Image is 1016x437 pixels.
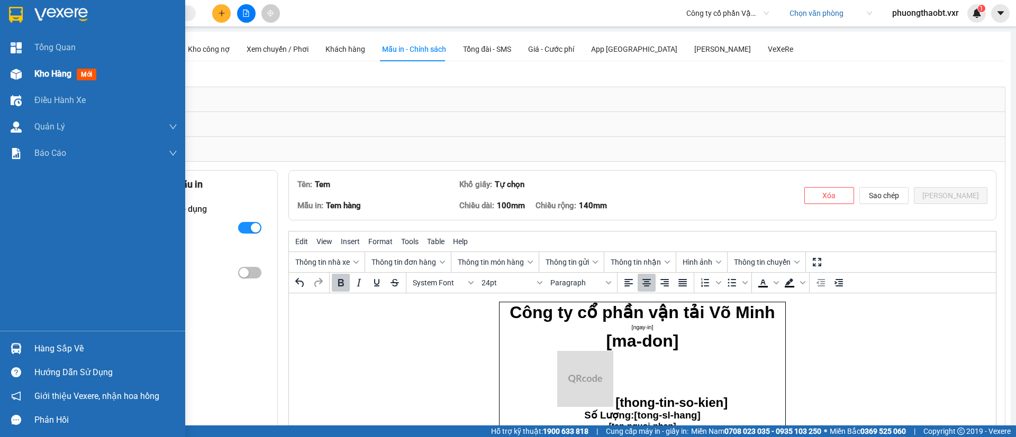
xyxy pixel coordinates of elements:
div: Numbered list [696,274,723,292]
button: Fonts [409,274,477,292]
span: notification [11,391,21,401]
div: [PERSON_NAME] [694,43,751,55]
span: ⚪️ [824,429,827,433]
span: Quản Lý [34,120,65,133]
sup: 1 [978,5,985,12]
span: Hình ảnh [683,258,712,266]
button: caret-down [991,4,1010,23]
img: icon-new-feature [972,8,982,18]
span: caret-down [996,8,1005,18]
div: Biên lai gửi khách [43,87,1005,111]
div: Tem hàng [326,200,361,212]
span: Thông tin món hàng [458,258,524,266]
span: Insert [341,237,360,246]
span: Thông tin chuyến [734,258,791,266]
span: Xóa [822,190,836,201]
button: Thông tin đơn hàng [367,253,449,271]
span: Giá - Cước phí [528,45,574,53]
div: Tem [315,179,330,191]
div: App [GEOGRAPHIC_DATA] [591,43,677,55]
div: Kho công nợ [188,43,230,55]
body: Rich Text Area. Press ALT-0 for help. [210,8,496,209]
div: Cấu hình mẫu in [43,137,1005,161]
button: plus [212,4,231,23]
button: aim [261,4,280,23]
button: [PERSON_NAME] [914,187,987,204]
button: Align center [638,274,656,292]
div: Phản hồi [34,412,177,428]
button: Sao chép [859,187,909,204]
button: Thông tin gửi [541,253,602,271]
span: View [316,237,332,246]
span: aim [267,10,274,17]
span: Thông tin nhận [611,258,661,266]
span: 1 [979,5,983,12]
span: | [914,425,915,437]
img: warehouse-icon [11,343,22,354]
span: Giới thiệu Vexere, nhận hoa hồng [34,389,159,403]
button: Thông tin nhà xe [291,253,362,271]
button: Decrease indent [812,274,830,292]
span: [ma-don] [317,38,390,57]
span: Chiều rộng: [536,201,576,210]
img: warehouse-icon [11,95,22,106]
span: down [169,149,177,157]
button: Italic [350,274,368,292]
span: Tổng đài - SMS [463,45,511,53]
span: Công ty cổ phần vận tải Võ Minh [221,10,486,29]
span: Kho hàng [34,69,71,79]
div: Áp dụng [175,202,207,216]
strong: 0369 525 060 [860,427,906,435]
span: Báo cáo [34,146,66,160]
span: Miền Bắc [830,425,906,437]
span: down [169,123,177,131]
span: Điều hành xe [34,94,86,107]
button: Bold [332,274,350,292]
button: Thông tin món hàng [453,253,537,271]
div: Khách hàng [325,43,365,55]
span: Hỗ trợ kỹ thuật: [491,425,588,437]
span: | [596,425,598,437]
span: [thong-tin-so-kien] [326,102,439,116]
span: Xem chuyến / Phơi [247,45,309,53]
img: logo-vxr [9,7,23,23]
button: Thông tin chuyến [730,253,803,271]
button: Undo [291,274,309,292]
div: Chính sách nhà xe [43,112,1005,136]
span: Tổng Quan [34,41,76,54]
span: [tong-sl-hang] [345,116,411,127]
span: [sdt-nguoi-nhan] [320,138,387,147]
span: file-add [242,10,250,17]
span: Chiều dài: [459,201,494,210]
span: Format [368,237,393,246]
span: 24pt [482,278,533,287]
div: Tự chọn [495,179,524,191]
span: Số Lượng: [295,116,411,127]
span: Mẫu in: [297,201,323,210]
button: Increase indent [830,274,848,292]
button: Redo [309,274,327,292]
span: Cung cấp máy in - giấy in: [606,425,688,437]
span: Sao chép [869,190,899,201]
img: warehouse-icon [11,122,22,133]
span: Edit [295,237,308,246]
button: Align left [620,274,638,292]
span: System Font [413,278,465,287]
span: message [11,415,21,425]
span: question-circle [11,367,21,377]
div: Bullet list [723,274,749,292]
img: dashboard-icon [11,42,22,53]
span: Công ty cổ phần Vận Tải Võ Minh [686,5,769,21]
img: qr-code [268,58,324,114]
span: Miền Nam [691,425,821,437]
span: [van-phong-nhan] [317,148,389,157]
span: Thông tin nhà xe [295,258,350,266]
span: Tools [401,237,419,246]
span: Thông tin gửi [546,258,589,266]
div: 140mm [579,200,607,212]
button: Justify [674,274,692,292]
span: [ten-nguoi-nhan] [320,128,387,137]
span: Table [427,237,444,246]
span: Tên: [297,180,312,189]
span: phuongthaobt.vxr [884,6,967,20]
